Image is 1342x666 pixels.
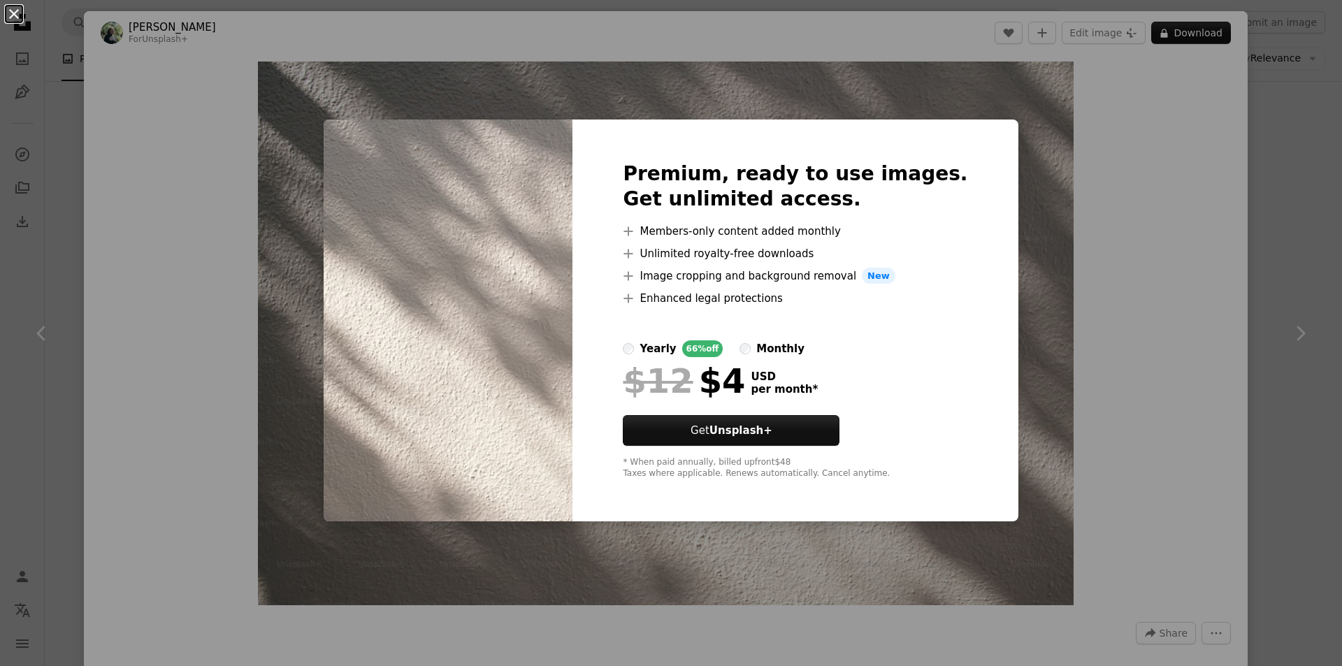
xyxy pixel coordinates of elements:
div: * When paid annually, billed upfront $48 Taxes where applicable. Renews automatically. Cancel any... [623,457,967,479]
h2: Premium, ready to use images. Get unlimited access. [623,161,967,212]
li: Members-only content added monthly [623,223,967,240]
span: $12 [623,363,693,399]
div: 66% off [682,340,723,357]
span: New [862,268,895,284]
div: monthly [756,340,805,357]
li: Image cropping and background removal [623,268,967,284]
li: Unlimited royalty-free downloads [623,245,967,262]
span: USD [751,370,818,383]
span: per month * [751,383,818,396]
input: yearly66%off [623,343,634,354]
input: monthly [739,343,751,354]
div: $4 [623,363,745,399]
div: yearly [640,340,676,357]
img: premium_photo-1722764877809-6af1e98f6abf [324,120,572,522]
strong: Unsplash+ [709,424,772,437]
button: GetUnsplash+ [623,415,839,446]
li: Enhanced legal protections [623,290,967,307]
